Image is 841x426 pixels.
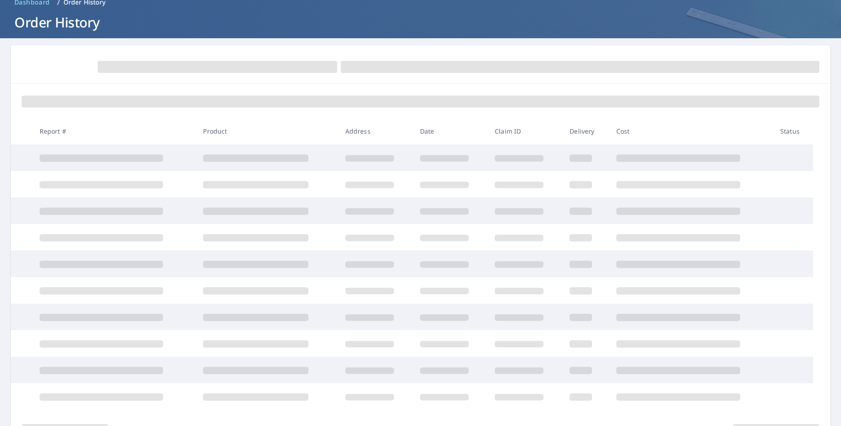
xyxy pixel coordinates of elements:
th: Status [773,118,813,144]
th: Cost [609,118,773,144]
th: Product [196,118,338,144]
th: Claim ID [488,118,562,144]
th: Date [413,118,488,144]
h1: Order History [11,13,830,31]
th: Delivery [562,118,609,144]
th: Report # [32,118,196,144]
th: Address [338,118,413,144]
